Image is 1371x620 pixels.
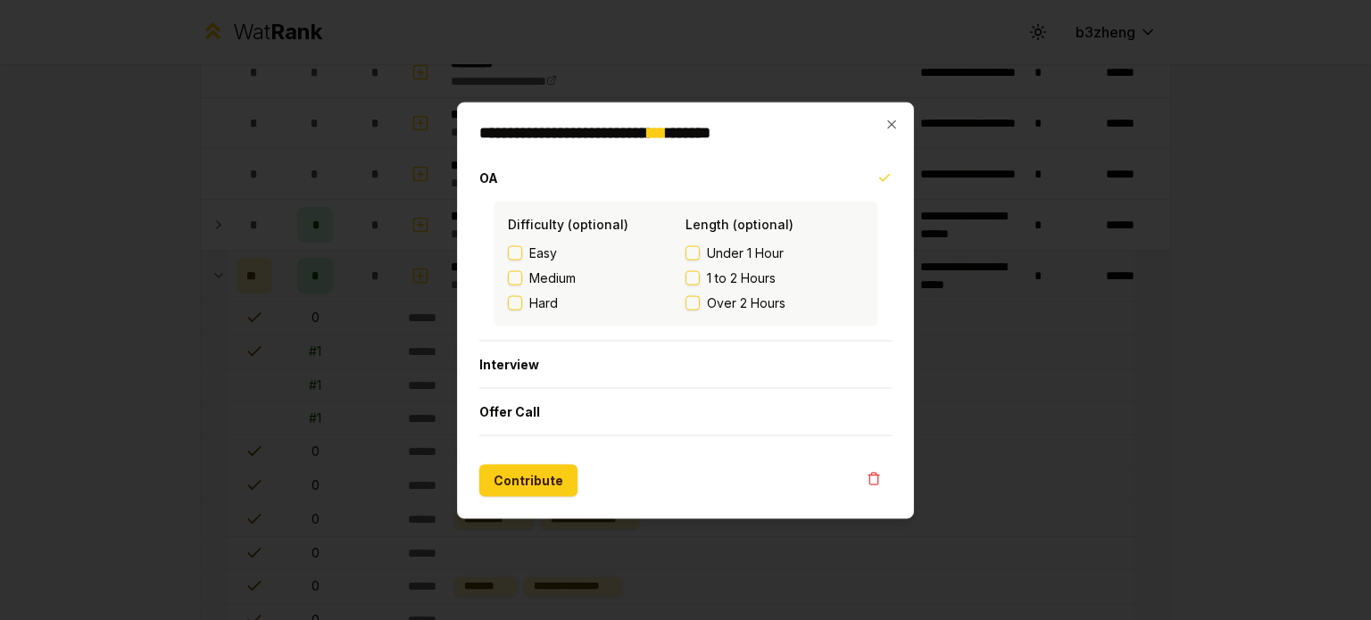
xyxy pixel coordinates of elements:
[685,295,700,310] button: Over 2 Hours
[479,341,892,387] button: Interview
[529,293,558,311] span: Hard
[479,154,892,201] button: OA
[685,245,700,260] button: Under 1 Hour
[707,244,784,261] span: Under 1 Hour
[508,295,522,310] button: Hard
[685,270,700,285] button: 1 to 2 Hours
[508,270,522,285] button: Medium
[479,388,892,434] button: Offer Call
[707,293,785,311] span: Over 2 Hours
[685,216,794,231] label: Length (optional)
[529,269,576,286] span: Medium
[479,464,577,496] button: Contribute
[479,201,892,340] div: OA
[508,216,628,231] label: Difficulty (optional)
[529,244,557,261] span: Easy
[707,269,776,286] span: 1 to 2 Hours
[508,245,522,260] button: Easy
